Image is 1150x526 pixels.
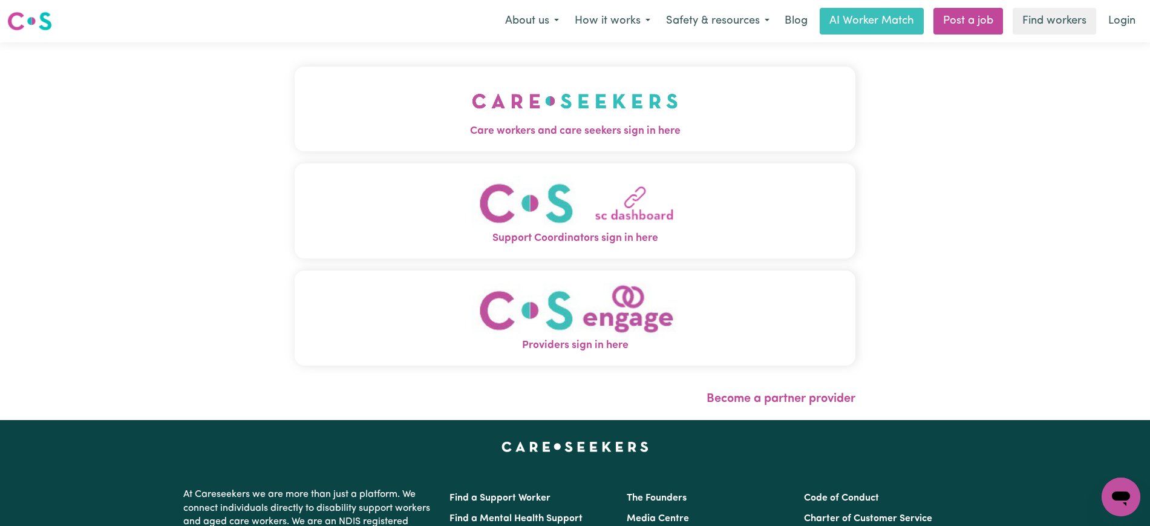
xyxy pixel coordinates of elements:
button: Support Coordinators sign in here [295,163,855,258]
span: Support Coordinators sign in here [295,231,855,246]
a: Code of Conduct [804,493,879,503]
a: Post a job [933,8,1003,35]
button: Providers sign in here [295,271,855,366]
span: Care workers and care seekers sign in here [295,123,855,139]
a: Blog [777,8,815,35]
button: Safety & resources [658,8,777,34]
a: Media Centre [627,514,689,524]
img: Careseekers logo [7,10,52,32]
iframe: Button to launch messaging window [1102,478,1140,516]
a: The Founders [627,493,687,503]
a: Careseekers logo [7,7,52,35]
a: Become a partner provider [707,393,855,405]
button: How it works [567,8,658,34]
a: Careseekers home page [501,442,649,452]
span: Providers sign in here [295,338,855,353]
a: Charter of Customer Service [804,514,932,524]
button: About us [497,8,567,34]
button: Care workers and care seekers sign in here [295,67,855,151]
a: Login [1101,8,1143,35]
a: Find a Support Worker [449,493,550,503]
a: Find workers [1013,8,1096,35]
a: AI Worker Match [820,8,924,35]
